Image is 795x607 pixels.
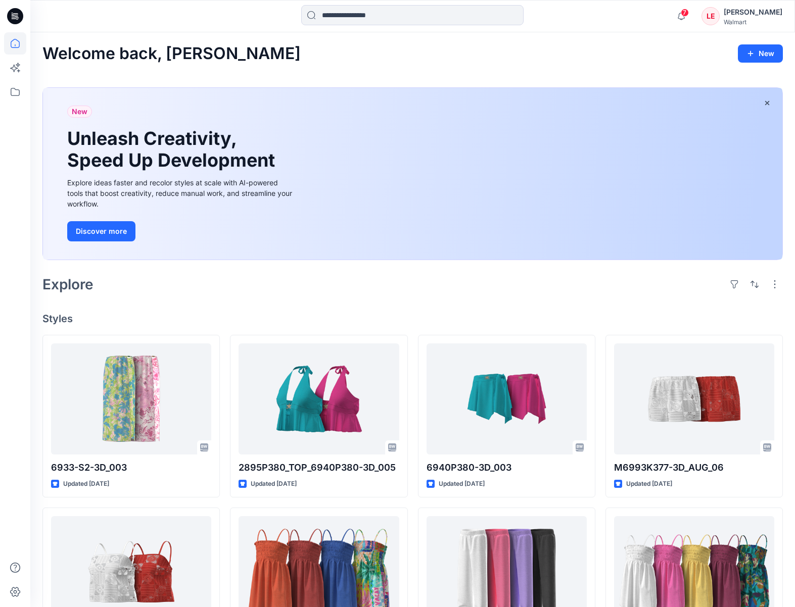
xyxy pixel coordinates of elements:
p: Updated [DATE] [63,479,109,489]
div: Walmart [724,18,782,26]
a: 6940P380-3D_003 [427,343,587,454]
a: 2895P380_TOP_6940P380-3D_005 [239,343,399,454]
div: LE [702,7,720,25]
a: Discover more [67,221,295,241]
p: 2895P380_TOP_6940P380-3D_005 [239,461,399,475]
button: New [738,44,783,63]
a: M6993K377-3D_AUG_06 [614,343,774,454]
p: 6940P380-3D_003 [427,461,587,475]
p: 6933-S2-3D_003 [51,461,211,475]
h4: Styles [42,313,783,325]
h2: Explore [42,276,93,292]
p: Updated [DATE] [439,479,485,489]
span: 7 [681,9,689,17]
p: Updated [DATE] [626,479,672,489]
button: Discover more [67,221,135,241]
p: M6993K377-3D_AUG_06 [614,461,774,475]
a: 6933-S2-3D_003 [51,343,211,454]
div: Explore ideas faster and recolor styles at scale with AI-powered tools that boost creativity, red... [67,177,295,209]
div: [PERSON_NAME] [724,6,782,18]
h2: Welcome back, [PERSON_NAME] [42,44,301,63]
p: Updated [DATE] [251,479,297,489]
span: New [72,106,87,118]
h1: Unleash Creativity, Speed Up Development [67,128,279,171]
